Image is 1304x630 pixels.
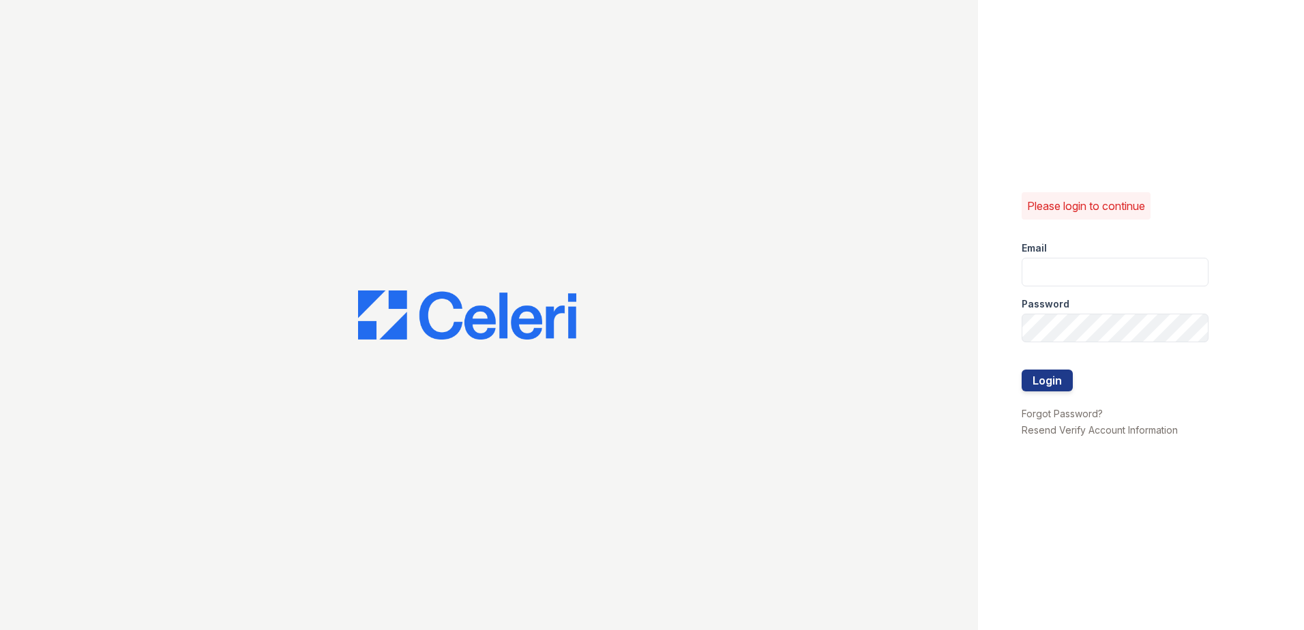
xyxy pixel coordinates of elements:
a: Resend Verify Account Information [1022,424,1178,436]
p: Please login to continue [1027,198,1145,214]
button: Login [1022,370,1073,391]
label: Email [1022,241,1047,255]
img: CE_Logo_Blue-a8612792a0a2168367f1c8372b55b34899dd931a85d93a1a3d3e32e68fde9ad4.png [358,290,576,340]
a: Forgot Password? [1022,408,1103,419]
label: Password [1022,297,1069,311]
